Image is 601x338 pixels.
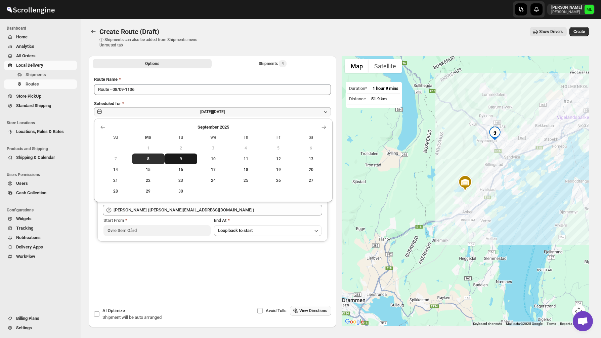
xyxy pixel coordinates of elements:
[167,156,195,162] span: 9
[488,127,502,140] div: 2
[265,178,292,183] span: 26
[259,60,287,67] div: Shipments
[197,143,230,154] button: Wednesday September 3 2025
[262,132,295,143] th: Friday
[135,189,162,194] span: 29
[551,10,582,14] p: [PERSON_NAME]
[200,167,227,172] span: 17
[262,154,295,164] button: Friday September 12 2025
[89,27,98,36] button: Routes
[135,156,162,162] span: 8
[262,143,295,154] button: Friday September 5 2025
[94,84,331,95] input: Eg: Bengaluru Route
[135,135,162,140] span: Mo
[4,32,77,42] button: Home
[200,145,227,151] span: 3
[94,107,331,116] button: [DATE]|[DATE]
[551,5,582,10] p: [PERSON_NAME]
[295,154,327,164] button: Saturday September 13 2025
[26,72,46,77] span: Shipments
[282,61,284,66] span: 4
[232,135,259,140] span: Th
[99,37,205,48] p: ⓘ Shipments can also be added from Shipments menu Unrouted tab
[165,154,197,164] button: Tuesday September 9 2025
[343,317,366,326] a: Open this area in Google Maps (opens a new window)
[94,101,121,106] span: Scheduled for
[547,322,556,326] a: Terms (opens in new tab)
[89,71,336,293] div: All Route Options
[99,175,132,186] button: Sunday September 21 2025
[232,156,259,162] span: 11
[16,226,33,231] span: Tracking
[4,233,77,242] button: Notifications
[167,189,195,194] span: 30
[7,207,77,213] span: Configurations
[98,123,108,132] button: Show previous month, August 2025
[232,145,259,151] span: 4
[214,225,321,236] button: Loop back to start
[587,7,592,12] text: ML
[165,132,197,143] th: Tuesday
[345,59,369,73] button: Show street map
[16,103,51,108] span: Standard Shipping
[145,61,159,66] span: Options
[132,164,165,175] button: Monday September 15 2025
[135,145,162,151] span: 1
[265,167,292,172] span: 19
[16,244,43,249] span: Delivery Apps
[295,132,327,143] th: Saturday
[572,305,586,318] button: Map camera controls
[4,179,77,188] button: Users
[585,5,594,14] span: Michael Lunga
[573,29,585,34] span: Create
[530,27,567,36] button: Show Drivers
[4,42,77,51] button: Analytics
[114,205,322,215] input: Search assignee
[4,252,77,261] button: WorkFlow
[26,81,39,87] span: Routes
[7,172,77,177] span: Users Permissions
[197,164,230,175] button: Wednesday September 17 2025
[200,156,227,162] span: 10
[132,143,165,154] button: Monday September 1 2025
[319,123,329,132] button: Show next month, October 2025
[229,154,262,164] button: Thursday September 11 2025
[16,34,28,39] span: Home
[99,186,132,197] button: Sunday September 28 2025
[297,156,325,162] span: 13
[16,53,36,58] span: All Orders
[7,120,77,126] span: Store Locations
[373,86,398,91] span: 1 hour 9 mins
[229,164,262,175] button: Thursday September 18 2025
[103,218,124,223] span: Start From
[4,70,77,79] button: Shipments
[266,308,287,313] span: Avoid Tolls
[539,29,563,34] span: Show Drivers
[197,175,230,186] button: Wednesday September 24 2025
[99,154,132,164] button: Sunday September 7 2025
[4,214,77,224] button: Widgets
[4,242,77,252] button: Delivery Apps
[569,27,589,36] button: Create
[295,143,327,154] button: Saturday September 6 2025
[229,132,262,143] th: Thursday
[349,96,366,101] span: Distance
[167,178,195,183] span: 23
[343,317,366,326] img: Google
[229,143,262,154] button: Thursday September 4 2025
[16,129,64,134] span: Locations, Rules & Rates
[371,96,387,101] span: 51.9 km
[16,216,32,221] span: Widgets
[197,154,230,164] button: Wednesday September 10 2025
[16,325,32,330] span: Settings
[165,164,197,175] button: Tuesday September 16 2025
[4,323,77,333] button: Settings
[102,178,129,183] span: 21
[135,178,162,183] span: 22
[102,156,129,162] span: 7
[135,167,162,172] span: 15
[4,127,77,136] button: Locations, Rules & Rates
[4,314,77,323] button: Billing Plans
[132,132,165,143] th: Monday
[295,175,327,186] button: Saturday September 27 2025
